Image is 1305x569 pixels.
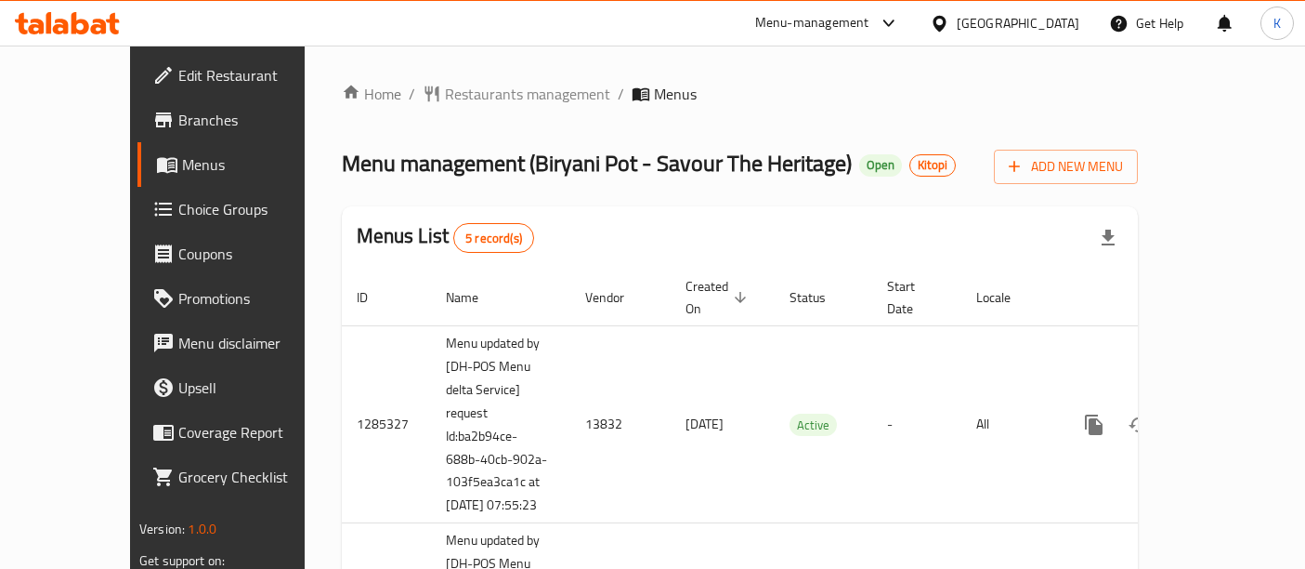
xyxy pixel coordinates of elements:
[685,412,724,436] span: [DATE]
[755,12,869,34] div: Menu-management
[976,286,1035,309] span: Locale
[357,286,392,309] span: ID
[1273,13,1281,33] span: K
[342,83,1138,105] nav: breadcrumb
[790,414,837,436] div: Active
[887,275,939,320] span: Start Date
[178,109,333,131] span: Branches
[872,325,961,523] td: -
[994,150,1138,184] button: Add New Menu
[454,230,533,247] span: 5 record(s)
[618,83,624,105] li: /
[137,455,348,499] a: Grocery Checklist
[685,275,752,320] span: Created On
[137,53,348,98] a: Edit Restaurant
[445,83,610,105] span: Restaurants management
[1072,403,1116,447] button: more
[790,415,837,436] span: Active
[178,377,333,399] span: Upsell
[178,332,333,354] span: Menu disclaimer
[409,83,415,105] li: /
[178,466,333,488] span: Grocery Checklist
[137,142,348,187] a: Menus
[446,286,502,309] span: Name
[342,325,431,523] td: 1285327
[178,64,333,86] span: Edit Restaurant
[178,287,333,310] span: Promotions
[178,198,333,220] span: Choice Groups
[137,98,348,142] a: Branches
[1086,216,1130,260] div: Export file
[137,187,348,232] a: Choice Groups
[957,13,1079,33] div: [GEOGRAPHIC_DATA]
[342,83,401,105] a: Home
[859,154,902,177] div: Open
[1009,155,1123,179] span: Add New Menu
[357,222,534,253] h2: Menus List
[137,276,348,321] a: Promotions
[910,157,955,173] span: Kitopi
[139,517,185,541] span: Version:
[1116,403,1161,447] button: Change Status
[137,410,348,455] a: Coverage Report
[859,157,902,173] span: Open
[961,325,1057,523] td: All
[570,325,671,523] td: 13832
[342,142,852,184] span: Menu management ( Biryani Pot - Savour The Heritage )
[431,325,570,523] td: Menu updated by [DH-POS Menu delta Service] request Id:ba2b94ce-688b-40cb-902a-103f5ea3ca1c at [D...
[790,286,850,309] span: Status
[137,232,348,276] a: Coupons
[182,153,333,176] span: Menus
[137,365,348,410] a: Upsell
[585,286,648,309] span: Vendor
[453,223,534,253] div: Total records count
[178,421,333,443] span: Coverage Report
[188,517,216,541] span: 1.0.0
[1057,270,1265,326] th: Actions
[137,321,348,365] a: Menu disclaimer
[654,83,697,105] span: Menus
[423,83,610,105] a: Restaurants management
[178,243,333,265] span: Coupons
